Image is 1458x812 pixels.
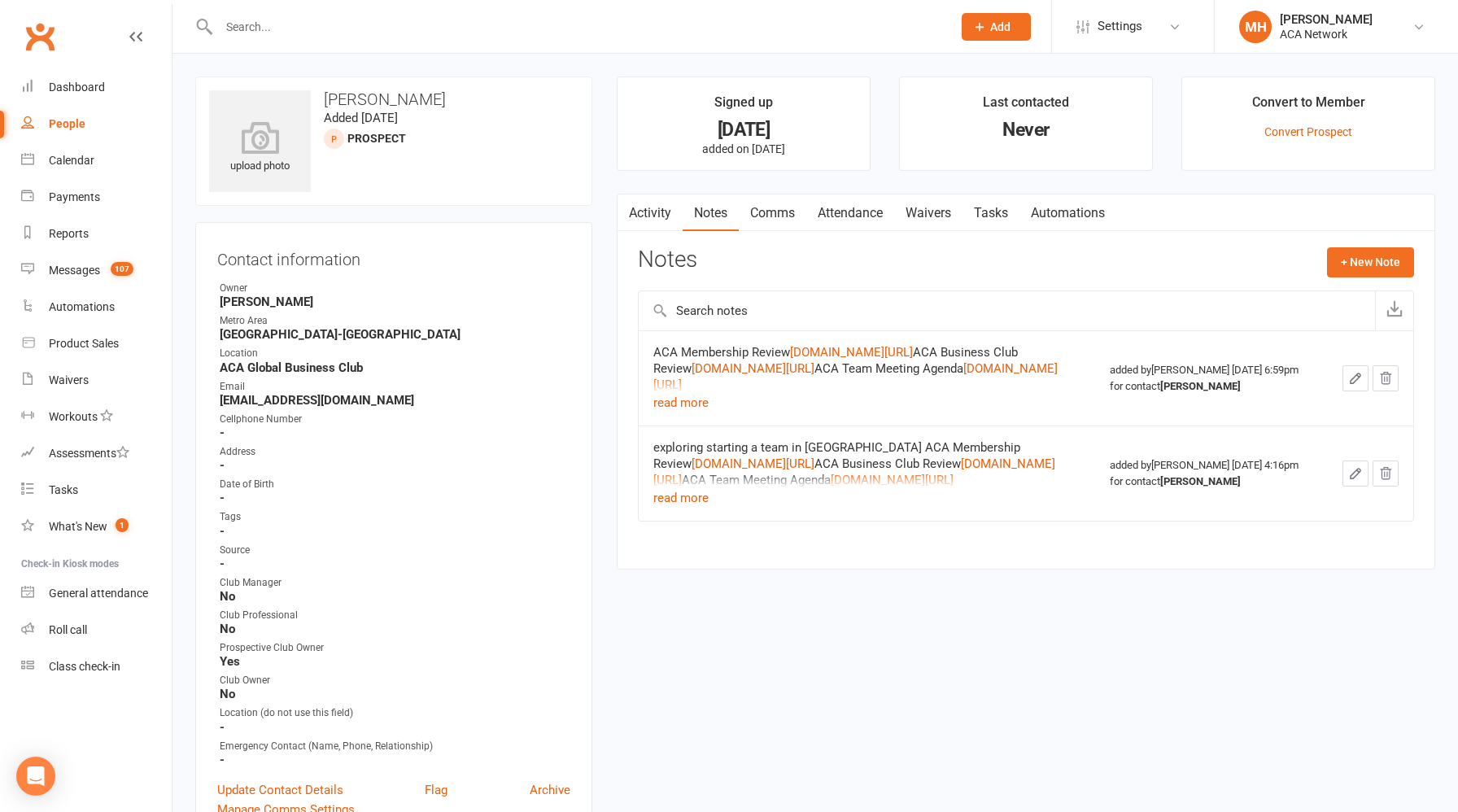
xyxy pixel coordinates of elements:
div: Email [220,379,570,395]
strong: - [220,491,570,505]
a: What's New1 [21,509,172,545]
input: Search notes [639,291,1375,330]
span: Settings [1098,8,1142,45]
span: 1 [116,518,129,532]
a: People [21,106,172,142]
p: added on [DATE] [632,142,855,155]
a: Workouts [21,399,172,435]
div: Club Professional [220,608,570,623]
a: Flag [425,780,447,800]
div: for contact [1110,474,1309,490]
a: Convert Prospect [1264,125,1352,138]
a: Assessments [21,435,172,472]
strong: [PERSON_NAME] [1160,380,1241,392]
div: ACA Network [1280,27,1373,41]
div: Tasks [49,483,78,496]
div: Location (do not use this field) [220,705,570,721]
div: Signed up [714,92,773,121]
div: Emergency Contact (Name, Phone, Relationship) [220,739,570,754]
div: Messages [49,264,100,277]
div: Payments [49,190,100,203]
div: Prospective Club Owner [220,640,570,656]
span: Add [990,20,1011,33]
div: Last contacted [983,92,1069,121]
strong: [PERSON_NAME] [220,295,570,309]
span: 107 [111,262,133,276]
strong: No [220,622,570,636]
a: Clubworx [20,16,60,57]
div: Source [220,543,570,558]
strong: ACA Global Business Club [220,360,570,375]
a: Activity [618,194,683,232]
div: Location [220,346,570,361]
time: Added [DATE] [324,111,398,125]
input: Search... [214,15,941,38]
div: exploring starting a team in [GEOGRAPHIC_DATA] ACA Membership Review ACA Business Club Review ACA... [653,439,1060,488]
div: Cellphone Number [220,412,570,427]
a: Waivers [894,194,963,232]
a: Product Sales [21,325,172,362]
strong: [GEOGRAPHIC_DATA]-[GEOGRAPHIC_DATA] [220,327,570,342]
strong: No [220,589,570,604]
div: MH [1239,11,1272,43]
div: [PERSON_NAME] [1280,12,1373,27]
a: General attendance kiosk mode [21,575,172,612]
a: Calendar [21,142,172,179]
div: Reports [49,227,89,240]
strong: - [220,524,570,539]
div: Club Manager [220,575,570,591]
div: Open Intercom Messenger [16,757,55,796]
a: Reports [21,216,172,252]
div: Waivers [49,373,89,386]
a: Tasks [21,472,172,509]
a: Notes [683,194,739,232]
h3: [PERSON_NAME] [209,90,578,108]
div: Convert to Member [1252,92,1365,121]
strong: [PERSON_NAME] [1160,475,1241,487]
div: Workouts [49,410,98,423]
div: Address [220,444,570,460]
div: Class check-in [49,660,120,673]
div: Owner [220,281,570,296]
div: Automations [49,300,115,313]
div: [DATE] [632,121,855,138]
button: read more [653,393,709,413]
div: Metro Area [220,313,570,329]
div: What's New [49,520,107,533]
strong: - [220,720,570,735]
div: Product Sales [49,337,119,350]
snap: prospect [347,132,406,145]
div: Never [915,121,1137,138]
div: Roll call [49,623,87,636]
a: Attendance [806,194,894,232]
strong: No [220,687,570,701]
a: Waivers [21,362,172,399]
div: Dashboard [49,81,105,94]
div: Calendar [49,154,94,167]
a: Archive [530,780,570,800]
div: People [49,117,85,130]
strong: - [220,426,570,440]
h3: Notes [638,247,697,277]
button: read more [653,488,709,508]
strong: [EMAIL_ADDRESS][DOMAIN_NAME] [220,393,570,408]
button: Add [962,13,1031,41]
div: upload photo [209,121,311,175]
div: Date of Birth [220,477,570,492]
button: + New Note [1327,247,1414,277]
a: Update Contact Details [217,780,343,800]
a: Tasks [963,194,1019,232]
a: Class kiosk mode [21,648,172,685]
div: for contact [1110,378,1309,395]
div: General attendance [49,587,148,600]
div: added by [PERSON_NAME] [DATE] 4:16pm [1110,457,1309,490]
div: ACA Membership Review ACA Business Club Review ACA Team Meeting Agenda [653,344,1060,393]
strong: - [220,458,570,473]
a: Automations [1019,194,1116,232]
a: [DOMAIN_NAME][URL] [692,456,814,471]
div: Tags [220,509,570,525]
div: Club Owner [220,673,570,688]
div: Assessments [49,447,129,460]
a: Roll call [21,612,172,648]
strong: Yes [220,654,570,669]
